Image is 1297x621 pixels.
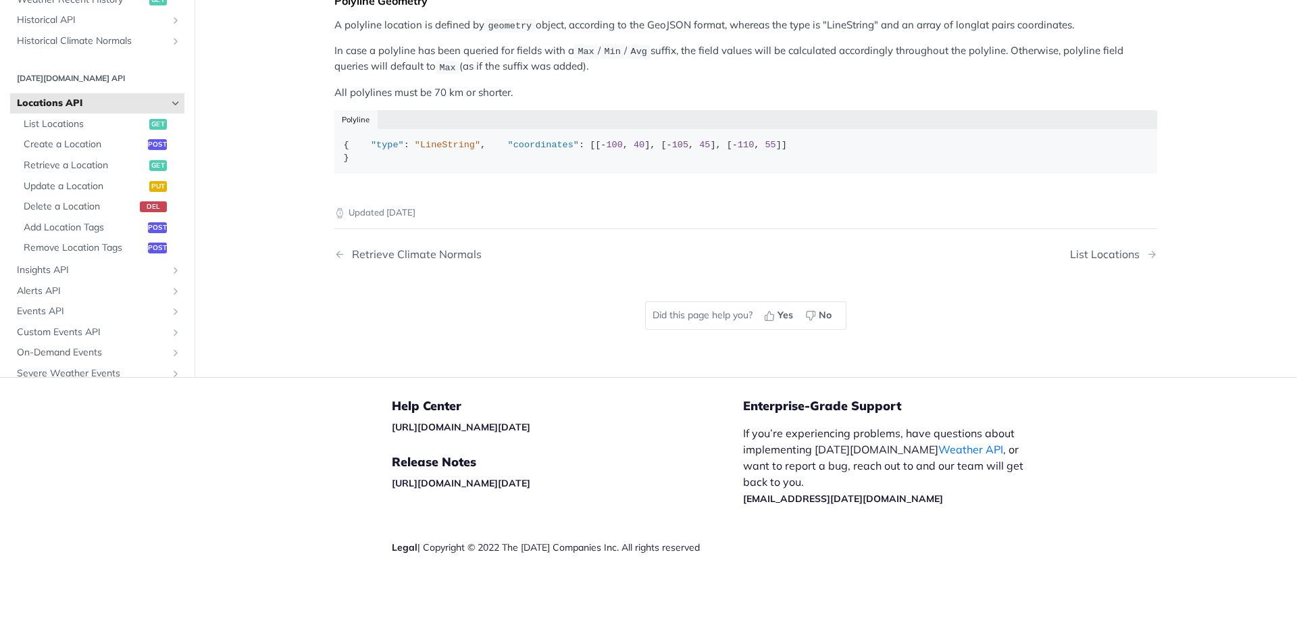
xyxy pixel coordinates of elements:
span: "coordinates" [508,140,579,150]
span: geometry [488,21,532,31]
button: Show subpages for Historical Climate Normals [170,36,181,47]
button: Show subpages for Severe Weather Events [170,368,181,379]
span: Custom Events API [17,326,167,339]
a: [URL][DOMAIN_NAME][DATE] [392,421,530,433]
span: 105 [672,140,688,150]
span: List Locations [24,118,146,131]
span: 110 [738,140,754,150]
p: In case a polyline has been queried for fields with a / / suffix, the field values will be calcul... [334,43,1157,75]
a: Retrieve a Locationget [17,155,184,176]
span: get [149,160,167,171]
h5: Release Notes [392,454,743,470]
p: A polyline location is defined by object, according to the GeoJSON format, whereas the type is "L... [334,18,1157,33]
span: Remove Location Tags [24,241,145,255]
span: Events API [17,305,167,318]
span: On-Demand Events [17,346,167,359]
span: post [148,222,167,233]
span: Avg [631,47,647,57]
h2: [DATE][DOMAIN_NAME] API [10,72,184,84]
a: On-Demand EventsShow subpages for On-Demand Events [10,343,184,363]
a: Next Page: List Locations [1070,248,1157,261]
span: Delete a Location [24,200,136,214]
span: Locations API [17,97,167,110]
span: "LineString" [415,140,480,150]
a: Legal [392,541,417,553]
div: Did this page help you? [645,301,846,330]
span: 100 [606,140,622,150]
a: Weather API [938,443,1003,456]
span: "type" [371,140,404,150]
button: Show subpages for Events API [170,306,181,317]
button: Show subpages for Alerts API [170,286,181,297]
a: List Locationsget [17,114,184,134]
span: Retrieve a Location [24,159,146,172]
span: del [140,201,167,212]
span: get [149,119,167,130]
span: Yes [778,308,793,322]
span: Max [578,47,594,57]
a: Remove Location Tagspost [17,238,184,258]
span: put [149,181,167,192]
div: | Copyright © 2022 The [DATE] Companies Inc. All rights reserved [392,541,743,554]
span: Update a Location [24,180,146,193]
h5: Enterprise-Grade Support [743,398,1059,414]
nav: Pagination Controls [334,234,1157,274]
p: All polylines must be 70 km or shorter. [334,85,1157,101]
a: Insights APIShow subpages for Insights API [10,260,184,280]
a: Add Location Tagspost [17,218,184,238]
a: Create a Locationpost [17,134,184,155]
a: [URL][DOMAIN_NAME][DATE] [392,477,530,489]
span: Insights API [17,264,167,277]
a: Custom Events APIShow subpages for Custom Events API [10,322,184,343]
span: - [601,140,606,150]
span: Max [439,62,455,72]
span: Add Location Tags [24,221,145,234]
span: post [148,243,167,253]
span: Severe Weather Events [17,367,167,380]
span: 40 [634,140,644,150]
button: Yes [759,305,800,326]
button: No [800,305,839,326]
span: 45 [699,140,710,150]
a: Update a Locationput [17,176,184,197]
span: - [732,140,738,150]
span: Alerts API [17,284,167,298]
span: Historical API [17,14,167,27]
a: Historical APIShow subpages for Historical API [10,10,184,30]
div: { : , : [[ , ], [ , ], [ , ]] } [344,139,1148,165]
a: Historical Climate NormalsShow subpages for Historical Climate Normals [10,31,184,51]
a: [EMAIL_ADDRESS][DATE][DOMAIN_NAME] [743,493,943,505]
button: Show subpages for Insights API [170,265,181,276]
h5: Help Center [392,398,743,414]
a: Events APIShow subpages for Events API [10,301,184,322]
button: Hide subpages for Locations API [170,98,181,109]
button: Show subpages for On-Demand Events [170,347,181,358]
button: Show subpages for Custom Events API [170,327,181,338]
span: - [667,140,672,150]
div: List Locations [1070,248,1146,261]
a: Alerts APIShow subpages for Alerts API [10,281,184,301]
div: Retrieve Climate Normals [345,248,482,261]
button: Show subpages for Historical API [170,15,181,26]
span: No [819,308,832,322]
a: Previous Page: Retrieve Climate Normals [334,248,687,261]
a: Severe Weather EventsShow subpages for Severe Weather Events [10,364,184,384]
a: Delete a Locationdel [17,197,184,217]
span: Historical Climate Normals [17,34,167,48]
span: post [148,139,167,150]
span: Create a Location [24,138,145,151]
span: 55 [765,140,776,150]
span: Min [604,47,620,57]
a: Locations APIHide subpages for Locations API [10,93,184,114]
p: Updated [DATE] [334,206,1157,220]
p: If you’re experiencing problems, have questions about implementing [DATE][DOMAIN_NAME] , or want ... [743,425,1038,506]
